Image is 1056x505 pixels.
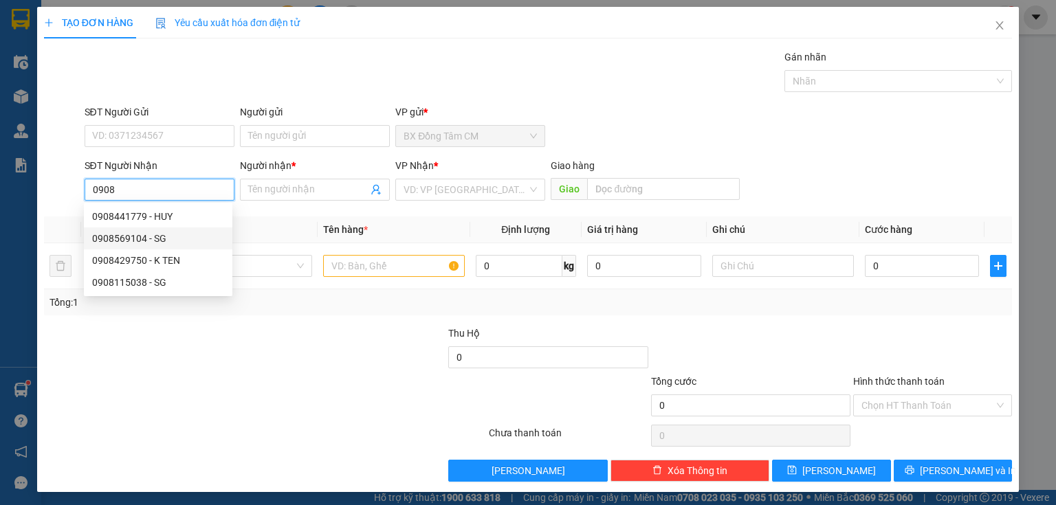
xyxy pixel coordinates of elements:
[85,104,234,120] div: SĐT Người Gửi
[95,58,183,104] li: VP Trạm [GEOGRAPHIC_DATA]
[772,460,891,482] button: save[PERSON_NAME]
[551,178,587,200] span: Giao
[404,126,537,146] span: BX Đồng Tâm CM
[92,231,224,246] div: 0908569104 - SG
[92,275,224,290] div: 0908115038 - SG
[652,465,662,476] span: delete
[84,271,232,293] div: 0908115038 - SG
[44,17,133,28] span: TẠO ĐƠN HÀNG
[487,425,649,449] div: Chưa thanh toán
[371,184,382,195] span: user-add
[501,224,550,235] span: Định lượng
[85,158,234,173] div: SĐT Người Nhận
[7,7,199,33] li: Xe Khách THẮNG
[155,17,300,28] span: Yêu cầu xuất hóa đơn điện tử
[865,224,912,235] span: Cước hàng
[84,205,232,227] div: 0908441779 - HUY
[7,7,55,55] img: logo.jpg
[610,460,769,482] button: deleteXóa Thông tin
[551,160,595,171] span: Giao hàng
[991,260,1006,271] span: plus
[323,224,368,235] span: Tên hàng
[92,209,224,224] div: 0908441779 - HUY
[7,91,88,132] b: 168 Quản Lộ Phụng Hiệp, Khóm 1
[84,249,232,271] div: 0908429750 - K TEN
[562,255,576,277] span: kg
[323,255,465,277] input: VD: Bàn, Ghế
[44,18,54,27] span: plus
[712,255,854,277] input: Ghi Chú
[492,463,565,478] span: [PERSON_NAME]
[49,255,71,277] button: delete
[240,104,390,120] div: Người gửi
[448,460,607,482] button: [PERSON_NAME]
[651,376,696,387] span: Tổng cước
[587,255,701,277] input: 0
[853,376,945,387] label: Hình thức thanh toán
[84,227,232,249] div: 0908569104 - SG
[395,160,434,171] span: VP Nhận
[7,58,95,89] li: VP BX Đồng Tâm CM
[905,465,914,476] span: printer
[980,7,1019,45] button: Close
[240,158,390,173] div: Người nhận
[587,224,638,235] span: Giá trị hàng
[92,253,224,268] div: 0908429750 - K TEN
[7,91,16,101] span: environment
[587,178,740,200] input: Dọc đường
[395,104,545,120] div: VP gửi
[787,465,797,476] span: save
[448,328,480,339] span: Thu Hộ
[668,463,727,478] span: Xóa Thông tin
[920,463,1016,478] span: [PERSON_NAME] và In
[707,216,859,243] th: Ghi chú
[784,52,826,63] label: Gán nhãn
[155,18,166,29] img: icon
[894,460,1013,482] button: printer[PERSON_NAME] và In
[994,20,1005,31] span: close
[802,463,876,478] span: [PERSON_NAME]
[178,256,303,276] span: Khác
[49,295,408,310] div: Tổng: 1
[990,255,1006,277] button: plus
